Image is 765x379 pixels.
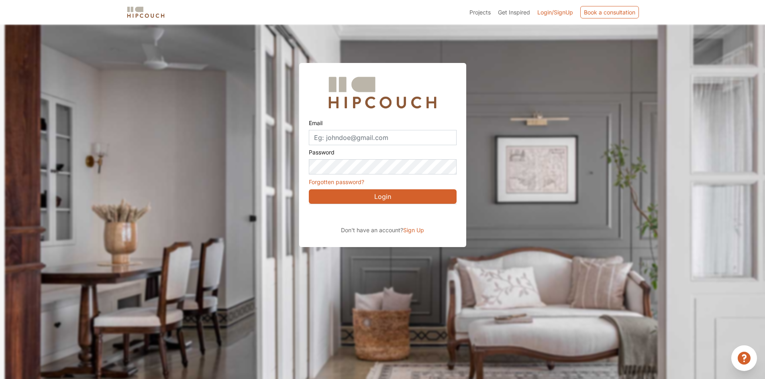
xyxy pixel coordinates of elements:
[309,178,364,185] a: Forgotten password?
[403,227,424,233] span: Sign Up
[126,5,166,19] img: logo-horizontal.svg
[309,145,335,159] label: Password
[305,207,460,224] iframe: Sign in with Google Button
[126,3,166,21] span: logo-horizontal.svg
[498,9,530,16] span: Get Inspired
[341,227,403,233] span: Don't have an account?
[309,189,457,204] button: Login
[537,9,573,16] span: Login/SignUp
[324,73,440,113] img: Hipcouch Logo
[309,130,457,145] input: Eg: johndoe@gmail.com
[469,9,491,16] span: Projects
[309,116,322,130] label: Email
[580,6,639,18] div: Book a consultation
